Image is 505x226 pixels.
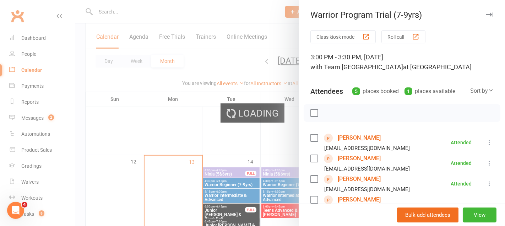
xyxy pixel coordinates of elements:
a: [PERSON_NAME] [338,194,381,205]
button: Class kiosk mode [310,30,376,43]
div: Attended [451,161,472,166]
span: with Team [GEOGRAPHIC_DATA] [310,63,403,71]
a: [PERSON_NAME] [338,132,381,144]
button: View [463,208,496,222]
div: Attended [451,181,472,186]
a: [PERSON_NAME] [338,153,381,164]
div: places available [404,86,455,96]
div: Attendees [310,86,343,96]
div: 5 [352,87,360,95]
div: Sort by [470,86,494,96]
button: Bulk add attendees [397,208,458,222]
a: [PERSON_NAME] [338,173,381,185]
div: Warrior Program Trial (7-9yrs) [299,10,505,20]
iframe: Intercom live chat [7,202,24,219]
button: Roll call [381,30,425,43]
div: [EMAIL_ADDRESS][DOMAIN_NAME] [324,185,410,194]
div: Attended [451,140,472,145]
div: 1 [404,87,412,95]
div: [EMAIL_ADDRESS][DOMAIN_NAME] [324,144,410,153]
div: [EMAIL_ADDRESS][DOMAIN_NAME] [324,164,410,173]
span: at [GEOGRAPHIC_DATA] [403,63,472,71]
div: places booked [352,86,399,96]
span: 4 [22,202,27,208]
div: 3:00 PM - 3:30 PM, [DATE] [310,52,494,72]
